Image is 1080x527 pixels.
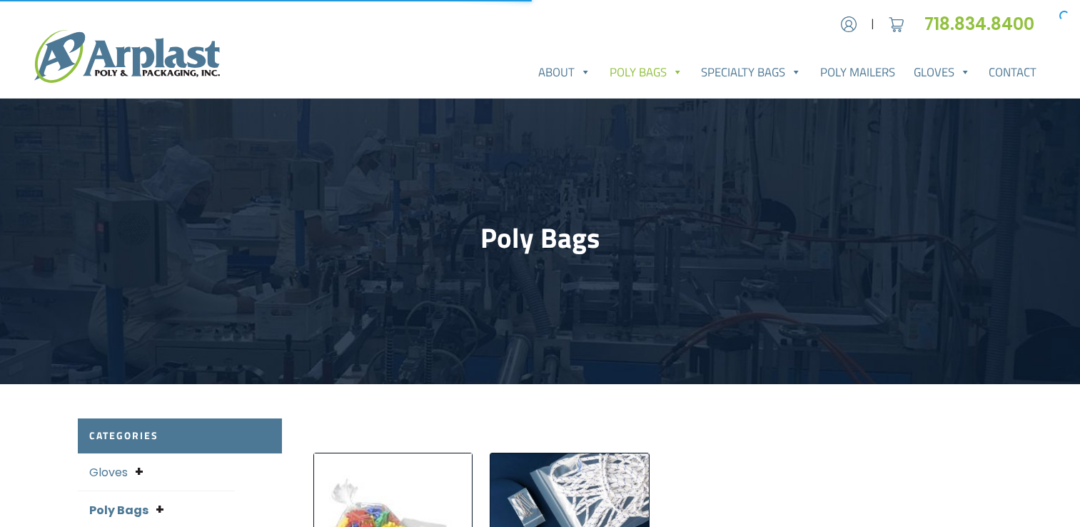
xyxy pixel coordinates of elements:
a: About [529,58,600,86]
a: Specialty Bags [692,58,812,86]
a: Poly Bags [600,58,692,86]
a: Contact [979,58,1046,86]
a: Poly Mailers [811,58,904,86]
a: 718.834.8400 [924,12,1046,36]
h2: Categories [78,418,282,453]
img: logo [34,30,220,83]
a: Gloves [89,464,128,481]
h1: Poly Bags [78,221,1003,255]
a: Gloves [904,58,980,86]
span: | [871,16,874,33]
a: Poly Bags [89,502,148,518]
